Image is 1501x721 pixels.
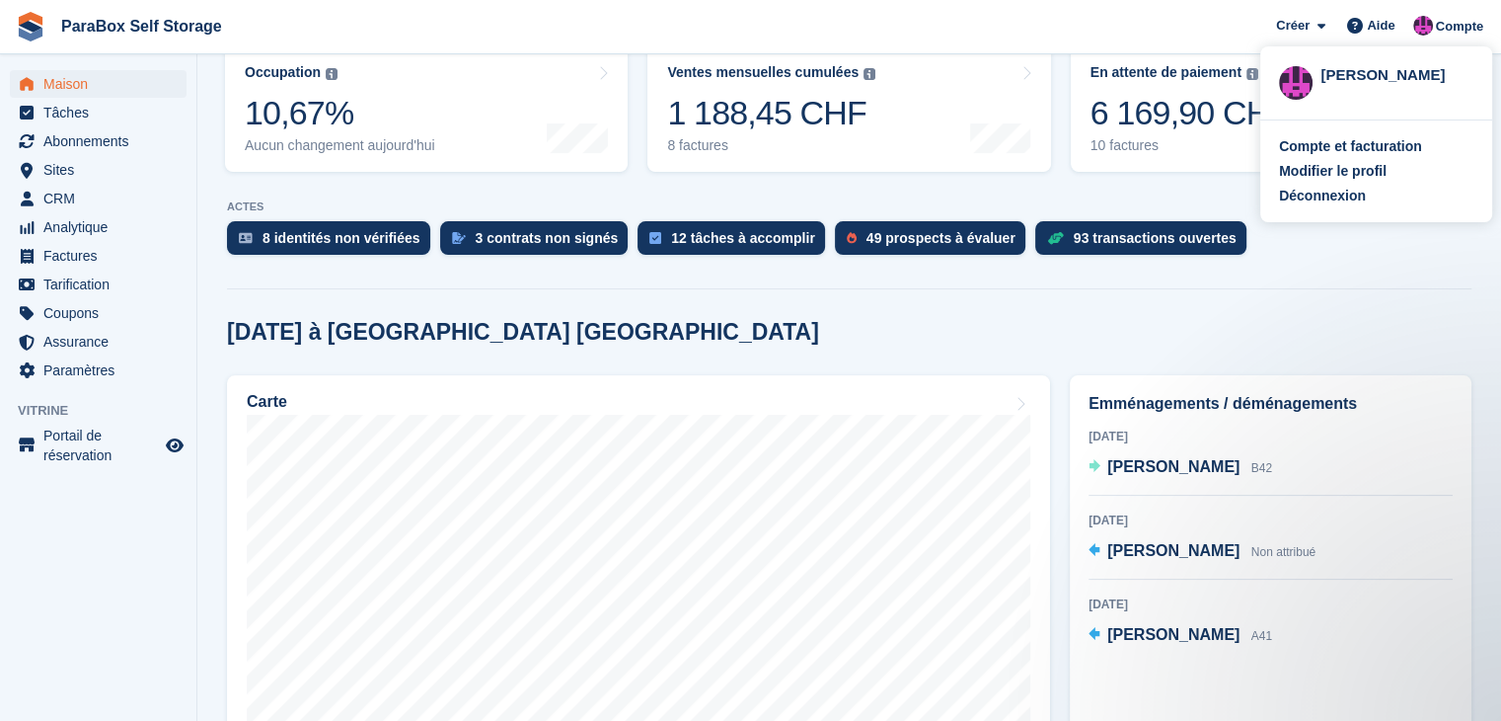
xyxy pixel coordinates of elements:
[18,403,68,418] font: Vitrine
[1088,514,1128,527] font: [DATE]
[10,328,187,356] a: menu
[1088,598,1128,611] font: [DATE]
[43,305,99,321] font: Coupons
[1413,16,1433,36] img: Paul Wolfson
[43,248,97,264] font: Factures
[1276,18,1310,33] font: Créer
[667,137,727,153] font: 8 factures
[10,357,187,384] a: menu
[10,127,187,155] a: menu
[43,362,114,378] font: Paramètres
[16,12,45,41] img: stora-icon-8386f47178a22dfd0bd8f6a31ec36ba5ce8667c1dd55bd0f319d3a0aa187defe.svg
[43,428,112,463] font: Portail de réservation
[10,242,187,270] a: menu
[227,200,263,212] font: ACTES
[1088,395,1357,412] font: Emménagements / déménagements
[1090,94,1289,131] font: 6 169,90 CHF
[1251,461,1272,475] font: B42
[863,68,875,80] img: icon-info-grey-7440780725fd019a000dd9b08b2336e03edf1995a4989e88bcd33f0948082b44.svg
[647,46,1050,172] a: Ventes mensuelles cumulées 1 188,45 CHF 8 factures
[1279,136,1473,157] a: Compte et facturation
[43,76,88,92] font: Maison
[1279,163,1387,179] font: Modifier le profil
[245,137,435,153] font: Aucun changement aujourd'hui
[43,162,74,178] font: Sites
[1279,186,1473,206] a: Déconnexion
[1107,542,1239,559] font: [PERSON_NAME]
[1107,458,1239,475] font: [PERSON_NAME]
[1071,46,1473,172] a: En attente de paiement 6 169,90 CHF 10 factures
[1279,138,1422,154] font: Compte et facturation
[1107,626,1239,643] font: [PERSON_NAME]
[1367,18,1394,33] font: Aide
[10,299,187,327] a: menu
[245,94,353,131] font: 10,67%
[239,232,253,244] img: verify_identity-adf6edd0f0f0b5bbfe63781bf79b02c33cf7c696d77639b501bdc392416b5a36.svg
[1279,161,1473,182] a: Modifier le profil
[43,191,75,206] font: CRM
[326,68,338,80] img: icon-info-grey-7440780725fd019a000dd9b08b2336e03edf1995a4989e88bcd33f0948082b44.svg
[1246,68,1258,80] img: icon-info-grey-7440780725fd019a000dd9b08b2336e03edf1995a4989e88bcd33f0948082b44.svg
[163,434,187,457] a: Boutique d'aperçu
[1279,66,1313,100] img: Paul Wolfson
[10,156,187,184] a: menu
[247,393,287,410] font: Carte
[1088,430,1128,443] font: [DATE]
[43,219,108,235] font: Analytique
[638,221,835,265] a: 12 tâches à accomplir
[61,18,222,35] font: ParaBox Self Storage
[1279,188,1366,203] font: Déconnexion
[227,221,440,265] a: 8 identités non vérifiées
[1251,629,1272,643] font: A41
[10,70,187,98] a: menu
[1436,19,1483,34] font: Compte
[847,232,857,244] img: prospect-51fa495bee0391a8d652442698ab0144808aea92771e9ea1ae160a38d050c398.svg
[667,94,865,131] font: 1 188,45 CHF
[671,230,815,246] font: 12 tâches à accomplir
[1074,230,1237,246] font: 93 transactions ouvertes
[476,230,619,246] font: 3 contrats non signés
[10,426,187,465] a: menu
[263,230,420,246] font: 8 identités non vérifiées
[1320,66,1445,83] font: [PERSON_NAME]
[43,277,110,292] font: Tarification
[227,319,819,345] font: [DATE] à [GEOGRAPHIC_DATA] [GEOGRAPHIC_DATA]
[1088,455,1272,481] a: [PERSON_NAME] B42
[452,232,466,244] img: contract_signature_icon-13c848040528278c33f63329250d36e43548de30e8caae1d1a13099fd9432cc5.svg
[1035,221,1256,265] a: 93 transactions ouvertes
[43,133,128,149] font: Abonnements
[1251,545,1315,559] font: Non attribué
[43,334,109,350] font: Assurance
[1090,137,1159,153] font: 10 factures
[866,230,1015,246] font: 49 prospects à évaluer
[245,64,321,80] font: Occupation
[225,46,628,172] a: Occupation 10,67% Aucun changement aujourd'hui
[667,64,859,80] font: Ventes mensuelles cumulées
[10,99,187,126] a: menu
[835,221,1035,265] a: 49 prospects à évaluer
[10,271,187,298] a: menu
[10,213,187,241] a: menu
[1047,231,1064,245] img: deal-1b604bf984904fb50ccaf53a9ad4b4a5d6e5aea283cecdc64d6e3604feb123c2.svg
[1088,623,1272,649] a: [PERSON_NAME] A41
[43,105,89,120] font: Tâches
[1090,64,1241,80] font: En attente de paiement
[1088,539,1315,565] a: [PERSON_NAME] Non attribué
[440,221,638,265] a: 3 contrats non signés
[53,10,230,42] a: ParaBox Self Storage
[649,232,661,244] img: task-75834270c22a3079a89374b754ae025e5fb1db73e45f91037f5363f120a921f8.svg
[10,185,187,212] a: menu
